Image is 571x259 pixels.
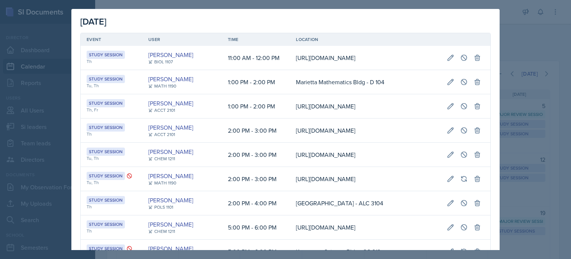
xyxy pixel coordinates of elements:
div: Study Session [87,75,125,83]
a: [PERSON_NAME] [148,196,193,205]
div: Th [87,228,136,234]
td: 11:00 AM - 12:00 PM [222,46,290,70]
td: 2:00 PM - 4:00 PM [222,191,290,215]
a: [PERSON_NAME] [148,75,193,83]
th: Event [81,33,142,46]
div: MATH 1190 [148,83,176,89]
div: Tu, Th [87,179,136,186]
td: 2:00 PM - 3:00 PM [222,119,290,143]
div: [DATE] [80,15,491,28]
td: Marietta Mathematics Bldg - D 104 [290,70,441,94]
div: Study Session [87,172,125,180]
td: 1:00 PM - 2:00 PM [222,70,290,94]
div: Study Session [87,196,125,204]
a: [PERSON_NAME] [148,171,193,180]
td: 5:00 PM - 6:00 PM [222,215,290,240]
th: User [142,33,222,46]
td: [URL][DOMAIN_NAME] [290,46,441,70]
div: Study Session [87,123,125,132]
div: POLS 1101 [148,204,173,211]
div: Study Session [87,220,125,228]
div: ACCT 2101 [148,131,175,138]
a: [PERSON_NAME] [148,244,193,253]
th: Time [222,33,290,46]
td: 2:00 PM - 3:00 PM [222,143,290,167]
div: Th, Fr [87,107,136,113]
div: MATH 1190 [148,180,176,186]
div: Study Session [87,148,125,156]
div: Study Session [87,51,125,59]
td: [URL][DOMAIN_NAME] [290,94,441,119]
div: CHEM 1211 [148,228,175,235]
td: [URL][DOMAIN_NAME] [290,119,441,143]
div: Tu, Th [87,82,136,89]
div: ACCT 2101 [148,107,175,114]
th: Location [290,33,441,46]
a: [PERSON_NAME] [148,50,193,59]
td: [URL][DOMAIN_NAME] [290,167,441,191]
a: [PERSON_NAME] [148,123,193,132]
a: [PERSON_NAME] [148,147,193,156]
div: Th [87,58,136,65]
a: [PERSON_NAME] [148,220,193,229]
td: [URL][DOMAIN_NAME] [290,143,441,167]
div: Th [87,203,136,210]
td: [GEOGRAPHIC_DATA] - ALC 3104 [290,191,441,215]
a: [PERSON_NAME] [148,99,193,108]
td: [URL][DOMAIN_NAME] [290,215,441,240]
div: CHEM 1211 [148,155,175,162]
td: 1:00 PM - 2:00 PM [222,94,290,119]
div: BIOL 1107 [148,59,173,65]
div: Study Session [87,244,125,253]
td: 2:00 PM - 3:00 PM [222,167,290,191]
div: Study Session [87,99,125,107]
div: Th [87,131,136,138]
div: Tu, Th [87,155,136,162]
